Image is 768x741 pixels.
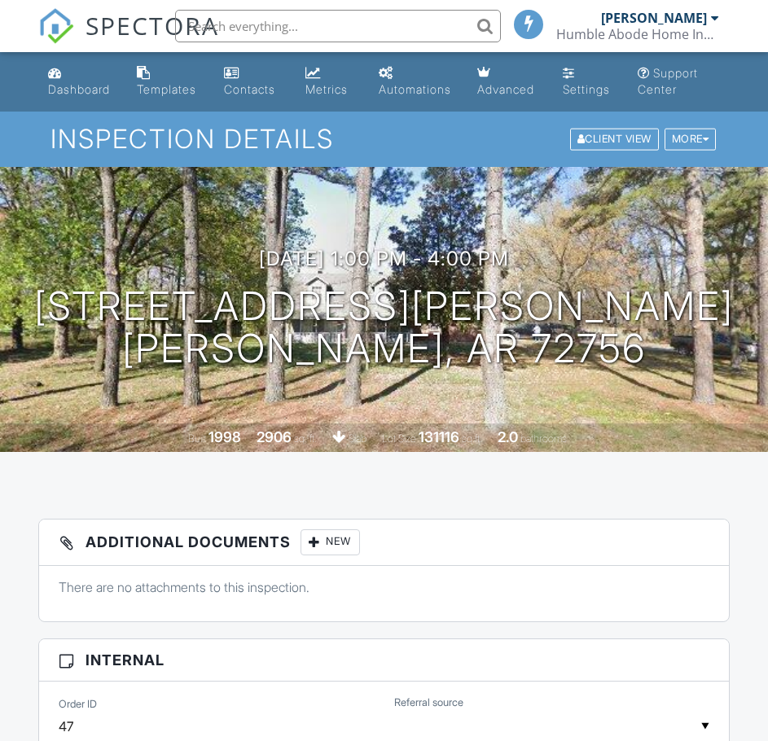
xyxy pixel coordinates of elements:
span: Built [188,432,206,445]
div: New [301,529,360,555]
label: Referral source [394,695,463,710]
div: 131116 [419,428,459,445]
div: 2906 [257,428,292,445]
h1: [STREET_ADDRESS][PERSON_NAME] [PERSON_NAME], AR 72756 [34,285,734,371]
h3: [DATE] 1:00 pm - 4:00 pm [259,248,509,270]
h3: Internal [39,639,729,682]
p: There are no attachments to this inspection. [59,578,709,596]
div: Settings [563,82,610,96]
div: Client View [570,129,659,151]
h3: Additional Documents [39,520,729,566]
a: Client View [568,132,663,144]
label: Order ID [59,697,97,712]
img: The Best Home Inspection Software - Spectora [38,8,74,44]
div: 1998 [208,428,241,445]
a: SPECTORA [38,22,219,56]
div: Support Center [638,66,698,96]
span: slab [349,432,366,445]
span: sq.ft. [462,432,482,445]
div: Templates [137,82,196,96]
div: Metrics [305,82,348,96]
div: Dashboard [48,82,110,96]
span: sq. ft. [294,432,317,445]
a: Settings [556,59,619,105]
div: Contacts [224,82,275,96]
span: Lot Size [382,432,416,445]
span: SPECTORA [86,8,219,42]
a: Templates [130,59,204,105]
a: Contacts [217,59,286,105]
a: Metrics [299,59,360,105]
div: [PERSON_NAME] [601,10,707,26]
div: Automations [379,82,451,96]
div: Humble Abode Home Inspections [556,26,719,42]
input: Search everything... [175,10,501,42]
div: 2.0 [498,428,518,445]
a: Advanced [471,59,542,105]
a: Dashboard [42,59,117,105]
h1: Inspection Details [50,125,718,153]
div: Advanced [477,82,534,96]
div: More [665,129,717,151]
a: Automations (Basic) [372,59,458,105]
a: Support Center [631,59,726,105]
span: bathrooms [520,432,567,445]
